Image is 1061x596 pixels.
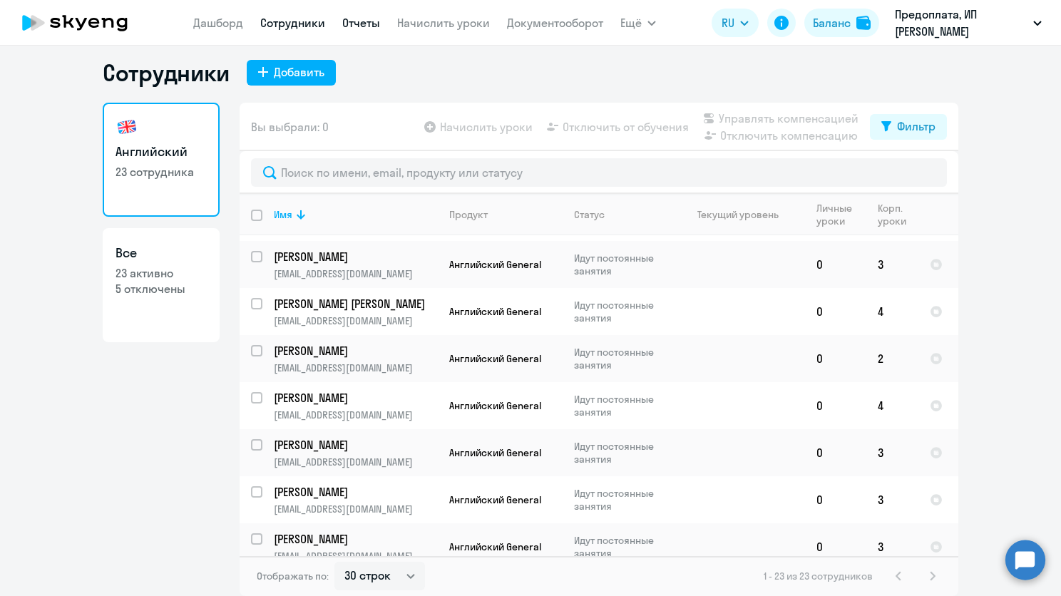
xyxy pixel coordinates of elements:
[449,305,541,318] span: Английский General
[116,164,207,180] p: 23 сотрудника
[274,343,437,359] a: [PERSON_NAME]
[574,208,605,221] div: Статус
[574,393,672,418] p: Идут постоянные занятия
[574,487,672,513] p: Идут постоянные занятия
[866,523,918,570] td: 3
[274,296,435,312] p: [PERSON_NAME] [PERSON_NAME]
[816,202,866,227] div: Личные уроки
[449,208,562,221] div: Продукт
[251,158,947,187] input: Поиск по имени, email, продукту или статусу
[804,9,879,37] button: Балансbalance
[274,531,437,547] a: [PERSON_NAME]
[274,249,435,264] p: [PERSON_NAME]
[574,299,672,324] p: Идут постоянные занятия
[247,60,336,86] button: Добавить
[103,103,220,217] a: Английский23 сотрудника
[449,493,541,506] span: Английский General
[103,228,220,342] a: Все23 активно5 отключены
[274,249,437,264] a: [PERSON_NAME]
[193,16,243,30] a: Дашборд
[274,361,437,374] p: [EMAIL_ADDRESS][DOMAIN_NAME]
[449,352,541,365] span: Английский General
[449,399,541,412] span: Английский General
[274,267,437,280] p: [EMAIL_ADDRESS][DOMAIN_NAME]
[449,208,488,221] div: Продукт
[397,16,490,30] a: Начислить уроки
[856,16,871,30] img: balance
[805,241,866,288] td: 0
[878,202,918,227] div: Корп. уроки
[574,440,672,466] p: Идут постоянные занятия
[274,63,324,81] div: Добавить
[895,6,1027,40] p: Предоплата, ИП [PERSON_NAME]
[274,531,435,547] p: [PERSON_NAME]
[103,58,230,87] h1: Сотрудники
[116,143,207,161] h3: Английский
[805,476,866,523] td: 0
[574,534,672,560] p: Идут постоянные занятия
[116,265,207,281] p: 23 активно
[251,118,329,135] span: Вы выбрали: 0
[449,540,541,553] span: Английский General
[805,382,866,429] td: 0
[274,409,437,421] p: [EMAIL_ADDRESS][DOMAIN_NAME]
[712,9,759,37] button: RU
[507,16,603,30] a: Документооборот
[888,6,1049,40] button: Предоплата, ИП [PERSON_NAME]
[764,570,873,582] span: 1 - 23 из 23 сотрудников
[274,503,437,515] p: [EMAIL_ADDRESS][DOMAIN_NAME]
[805,523,866,570] td: 0
[866,382,918,429] td: 4
[274,390,437,406] a: [PERSON_NAME]
[274,437,435,453] p: [PERSON_NAME]
[866,288,918,335] td: 4
[805,335,866,382] td: 0
[813,14,851,31] div: Баланс
[260,16,325,30] a: Сотрудники
[449,446,541,459] span: Английский General
[574,252,672,277] p: Идут постоянные занятия
[878,202,908,227] div: Корп. уроки
[805,288,866,335] td: 0
[274,437,437,453] a: [PERSON_NAME]
[574,346,672,371] p: Идут постоянные занятия
[870,114,947,140] button: Фильтр
[866,241,918,288] td: 3
[116,244,207,262] h3: Все
[805,429,866,476] td: 0
[274,484,437,500] a: [PERSON_NAME]
[274,314,437,327] p: [EMAIL_ADDRESS][DOMAIN_NAME]
[866,335,918,382] td: 2
[274,484,435,500] p: [PERSON_NAME]
[866,476,918,523] td: 3
[342,16,380,30] a: Отчеты
[620,14,642,31] span: Ещё
[116,281,207,297] p: 5 отключены
[274,208,437,221] div: Имя
[897,118,936,135] div: Фильтр
[722,14,734,31] span: RU
[116,115,138,138] img: english
[274,550,437,562] p: [EMAIL_ADDRESS][DOMAIN_NAME]
[274,456,437,468] p: [EMAIL_ADDRESS][DOMAIN_NAME]
[274,208,292,221] div: Имя
[574,208,672,221] div: Статус
[697,208,779,221] div: Текущий уровень
[866,429,918,476] td: 3
[620,9,656,37] button: Ещё
[274,296,437,312] a: [PERSON_NAME] [PERSON_NAME]
[816,202,856,227] div: Личные уроки
[274,343,435,359] p: [PERSON_NAME]
[449,258,541,271] span: Английский General
[257,570,329,582] span: Отображать по:
[684,208,804,221] div: Текущий уровень
[274,390,435,406] p: [PERSON_NAME]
